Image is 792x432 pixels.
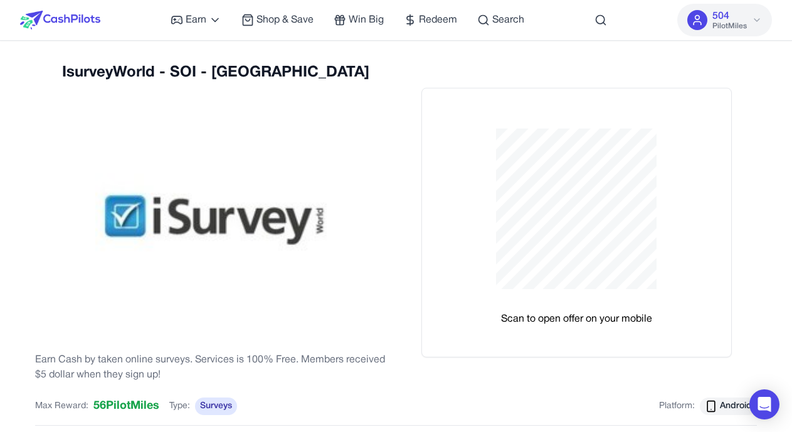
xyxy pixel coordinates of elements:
[93,398,159,415] span: 56 PilotMiles
[169,400,190,413] span: Type:
[419,13,457,28] span: Redeem
[712,9,729,24] span: 504
[492,13,524,28] span: Search
[720,400,752,413] span: Android
[195,398,237,415] span: Surveys
[749,389,779,419] div: Open Intercom Messenger
[677,4,772,36] button: 504PilotMiles
[334,13,384,28] a: Win Big
[477,13,524,28] a: Search
[256,13,314,28] span: Shop & Save
[404,13,457,28] a: Redeem
[241,13,314,28] a: Shop & Save
[171,13,221,28] a: Earn
[659,400,695,413] span: Platform:
[35,63,396,83] h2: IsurveyWorld - SOI - [GEOGRAPHIC_DATA]
[35,400,88,413] span: Max Reward:
[712,21,747,31] span: PilotMiles
[35,352,396,382] div: Earn Cash by taken online surveys. Services is 100% Free. Members received $5 dollar when they si...
[501,312,652,327] div: Scan to open offer on your mobile
[95,116,336,317] img: IsurveyWorld - SOI - USA
[349,13,384,28] span: Win Big
[186,13,206,28] span: Earn
[20,11,100,29] img: CashPilots Logo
